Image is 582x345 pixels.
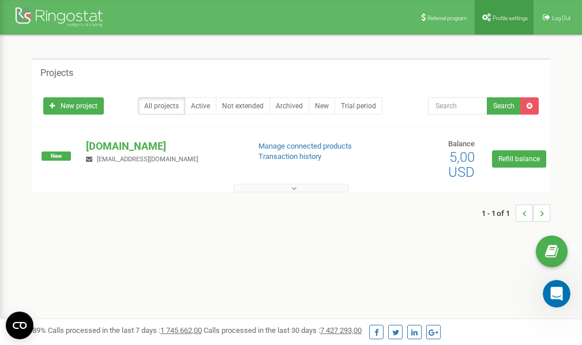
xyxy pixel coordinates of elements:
a: Archived [269,97,309,115]
button: Open CMP widget [6,312,33,339]
span: New [42,151,71,161]
h5: Projects [40,68,73,78]
button: Search [487,97,521,115]
a: New [309,97,335,115]
a: Manage connected products [258,142,352,150]
u: 1 745 662,00 [160,326,202,335]
input: Search [428,97,487,115]
a: All projects [138,97,185,115]
span: Referral program [427,15,467,21]
span: [EMAIL_ADDRESS][DOMAIN_NAME] [97,156,198,163]
a: Not extended [216,97,270,115]
span: Calls processed in the last 30 days : [204,326,362,335]
span: 1 - 1 of 1 [482,204,516,222]
span: Profile settings [493,15,528,21]
u: 7 427 293,00 [320,326,362,335]
span: Log Out [552,15,570,21]
p: [DOMAIN_NAME] [86,139,239,154]
a: Trial period [335,97,382,115]
span: Calls processed in the last 7 days : [48,326,202,335]
a: New project [43,97,104,115]
a: Transaction history [258,152,321,161]
span: 5,00 USD [448,149,475,180]
iframe: Intercom live chat [543,280,570,308]
a: Active [185,97,216,115]
nav: ... [482,193,550,233]
span: Balance [448,139,475,148]
a: Refill balance [492,150,546,168]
